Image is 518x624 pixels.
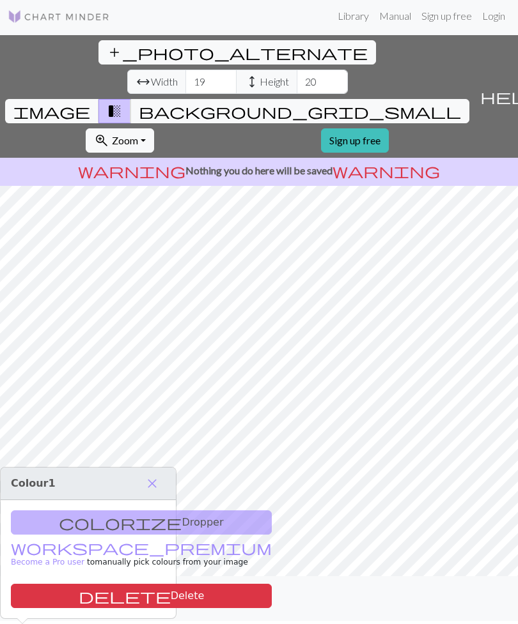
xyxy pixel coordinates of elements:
[86,128,154,153] button: Zoom
[244,73,260,91] span: height
[107,102,122,120] span: transition_fade
[333,162,440,179] span: warning
[151,74,178,89] span: Width
[374,3,416,29] a: Manual
[145,475,160,492] span: close
[11,584,272,608] button: Delete color
[5,163,513,178] p: Nothing you do here will be saved
[13,102,90,120] span: image
[11,477,56,489] span: Colour 1
[112,134,138,146] span: Zoom
[11,544,272,567] a: Become a Pro user
[333,3,374,29] a: Library
[8,9,110,24] img: Logo
[78,162,185,179] span: warning
[107,43,368,61] span: add_photo_alternate
[11,538,272,556] span: workspace_premium
[477,3,510,29] a: Login
[11,544,272,567] small: to manually pick colours from your image
[139,102,461,120] span: background_grid_small
[321,128,389,153] a: Sign up free
[79,587,171,605] span: delete
[94,132,109,149] span: zoom_in
[260,74,289,89] span: Height
[136,73,151,91] span: arrow_range
[416,3,477,29] a: Sign up free
[139,473,166,494] button: Close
